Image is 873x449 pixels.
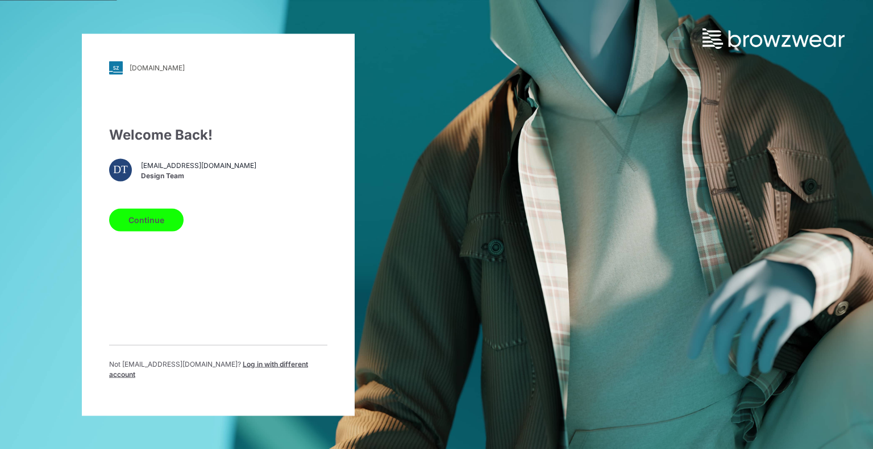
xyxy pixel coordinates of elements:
p: Not [EMAIL_ADDRESS][DOMAIN_NAME] ? [109,359,327,379]
div: Welcome Back! [109,124,327,145]
img: svg+xml;base64,PHN2ZyB3aWR0aD0iMjgiIGhlaWdodD0iMjgiIHZpZXdCb3g9IjAgMCAyOCAyOCIgZmlsbD0ibm9uZSIgeG... [109,61,123,74]
a: [DOMAIN_NAME] [109,61,327,74]
span: [EMAIL_ADDRESS][DOMAIN_NAME] [141,161,256,171]
span: Design Team [141,171,256,181]
img: browzwear-logo.73288ffb.svg [702,28,845,49]
div: DT [109,158,132,181]
div: [DOMAIN_NAME] [130,64,185,72]
button: Continue [109,208,184,231]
